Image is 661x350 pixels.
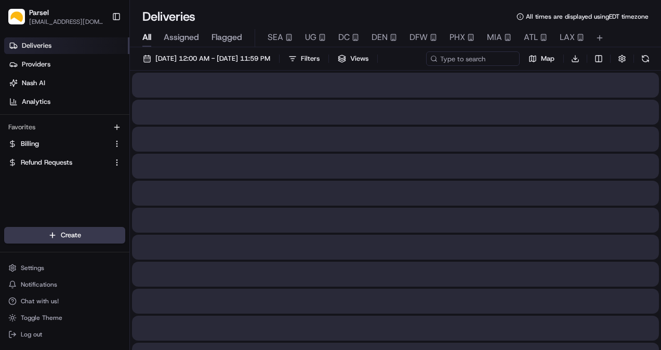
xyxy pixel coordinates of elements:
[4,294,125,308] button: Chat with us!
[155,54,270,63] span: [DATE] 12:00 AM - [DATE] 11:59 PM
[21,158,72,167] span: Refund Requests
[560,31,575,44] span: LAX
[409,31,428,44] span: DFW
[4,277,125,292] button: Notifications
[211,31,242,44] span: Flagged
[138,51,275,66] button: [DATE] 12:00 AM - [DATE] 11:59 PM
[21,330,42,339] span: Log out
[8,139,109,149] a: Billing
[4,227,125,244] button: Create
[22,78,45,88] span: Nash AI
[268,31,283,44] span: SEA
[4,327,125,342] button: Log out
[526,12,649,21] span: All times are displayed using EDT timezone
[22,97,50,106] span: Analytics
[4,56,129,73] a: Providers
[21,139,39,149] span: Billing
[524,51,559,66] button: Map
[301,54,320,63] span: Filters
[8,9,25,25] img: Parsel
[4,311,125,325] button: Toggle Theme
[638,51,653,66] button: Refresh
[284,51,324,66] button: Filters
[350,54,368,63] span: Views
[4,154,125,171] button: Refund Requests
[21,280,57,289] span: Notifications
[4,261,125,275] button: Settings
[372,31,388,44] span: DEN
[61,231,81,240] span: Create
[541,54,554,63] span: Map
[22,60,50,69] span: Providers
[29,7,49,18] button: Parsel
[305,31,316,44] span: UG
[4,75,129,91] a: Nash AI
[29,18,103,26] button: [EMAIL_ADDRESS][DOMAIN_NAME]
[333,51,373,66] button: Views
[487,31,502,44] span: MIA
[22,41,51,50] span: Deliveries
[142,31,151,44] span: All
[21,297,59,305] span: Chat with us!
[8,158,109,167] a: Refund Requests
[4,136,125,152] button: Billing
[164,31,199,44] span: Assigned
[21,264,44,272] span: Settings
[4,37,129,54] a: Deliveries
[21,314,62,322] span: Toggle Theme
[338,31,350,44] span: DC
[4,119,125,136] div: Favorites
[4,93,129,110] a: Analytics
[524,31,538,44] span: ATL
[4,4,108,29] button: ParselParsel[EMAIL_ADDRESS][DOMAIN_NAME]
[450,31,465,44] span: PHX
[142,8,195,25] h1: Deliveries
[426,51,520,66] input: Type to search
